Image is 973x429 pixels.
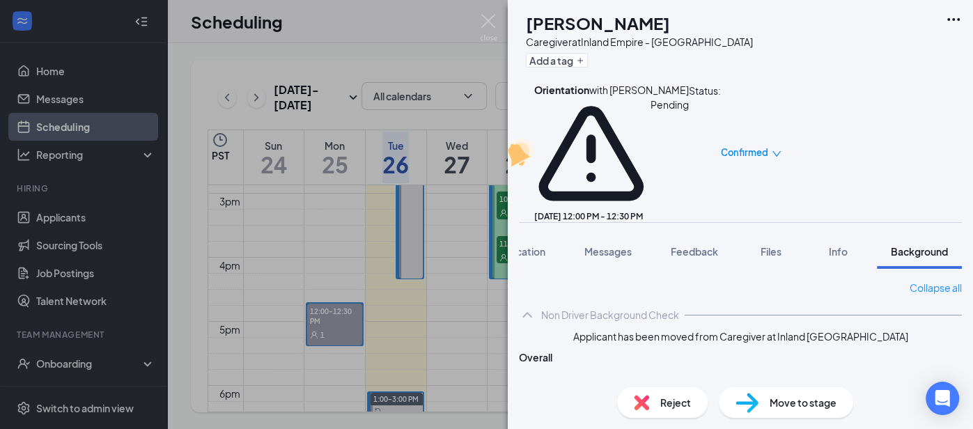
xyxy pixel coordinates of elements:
span: Reject [660,395,691,410]
span: Overall [519,351,552,364]
div: with [PERSON_NAME] [534,83,689,97]
svg: ChevronUp [519,306,536,323]
span: Files [761,245,781,258]
svg: Plus [576,56,584,65]
div: Non Driver Background Check [541,308,679,322]
svg: Ellipses [945,11,962,28]
span: Pending [651,97,689,210]
span: Info [829,245,848,258]
b: Orientation [534,84,589,96]
span: Background [891,245,948,258]
button: PlusAdd a tag [526,53,588,68]
span: Applicant has been moved from Caregiver at Inland [GEOGRAPHIC_DATA] [573,329,908,344]
a: Collapse all [910,280,962,295]
span: down [772,149,781,159]
span: Confirmed [721,146,768,159]
div: Open Intercom Messenger [926,382,959,415]
span: Feedback [671,245,718,258]
h1: [PERSON_NAME] [526,11,670,35]
div: [DATE] 12:00 PM - 12:30 PM [534,210,689,222]
span: Move to stage [770,395,836,410]
div: Caregiver at Inland Empire - [GEOGRAPHIC_DATA] [526,35,753,49]
span: Messages [584,245,632,258]
svg: Warning [534,97,648,210]
div: Status : [689,83,721,222]
span: Application [492,245,545,258]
